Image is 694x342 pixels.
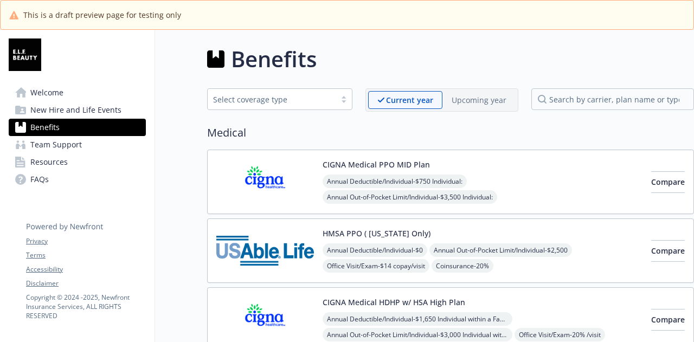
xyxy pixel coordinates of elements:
[323,243,427,257] span: Annual Deductible/Individual - $0
[30,136,82,153] span: Team Support
[651,177,685,187] span: Compare
[231,43,317,75] h1: Benefits
[323,175,467,188] span: Annual Deductible/Individual - $750 Individual:
[26,250,145,260] a: Terms
[216,159,314,205] img: CIGNA carrier logo
[386,94,433,106] p: Current year
[9,119,146,136] a: Benefits
[651,246,685,256] span: Compare
[26,264,145,274] a: Accessibility
[531,88,694,110] input: search by carrier, plan name or type
[429,243,572,257] span: Annual Out-of-Pocket Limit/Individual - $2,500
[26,293,145,320] p: Copyright © 2024 - 2025 , Newfront Insurance Services, ALL RIGHTS RESERVED
[651,309,685,331] button: Compare
[432,259,493,273] span: Coinsurance - 20%
[323,312,512,326] span: Annual Deductible/Individual - $1,650 Individual within a Family $3,300
[323,159,430,170] button: CIGNA Medical PPO MID Plan
[651,171,685,193] button: Compare
[30,153,68,171] span: Resources
[651,314,685,325] span: Compare
[23,9,181,21] span: This is a draft preview page for testing only
[26,279,145,288] a: Disclaimer
[323,328,512,341] span: Annual Out-of-Pocket Limit/Individual - $3,000 Individual within a Family $3,300
[216,228,314,274] img: USAble Life carrier logo
[213,94,330,105] div: Select coverage type
[9,171,146,188] a: FAQs
[26,236,145,246] a: Privacy
[9,153,146,171] a: Resources
[515,328,605,341] span: Office Visit/Exam - 20% /visit
[9,136,146,153] a: Team Support
[9,84,146,101] a: Welcome
[323,296,465,308] button: CIGNA Medical HDHP w/ HSA High Plan
[30,84,63,101] span: Welcome
[323,190,497,204] span: Annual Out-of-Pocket Limit/Individual - $3,500 Individual:
[323,228,430,239] button: HMSA PPO ( [US_STATE] Only)
[9,101,146,119] a: New Hire and Life Events
[651,240,685,262] button: Compare
[452,94,506,106] p: Upcoming year
[207,125,694,141] h2: Medical
[30,101,121,119] span: New Hire and Life Events
[30,171,49,188] span: FAQs
[323,259,429,273] span: Office Visit/Exam - $14 copay/visit
[30,119,60,136] span: Benefits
